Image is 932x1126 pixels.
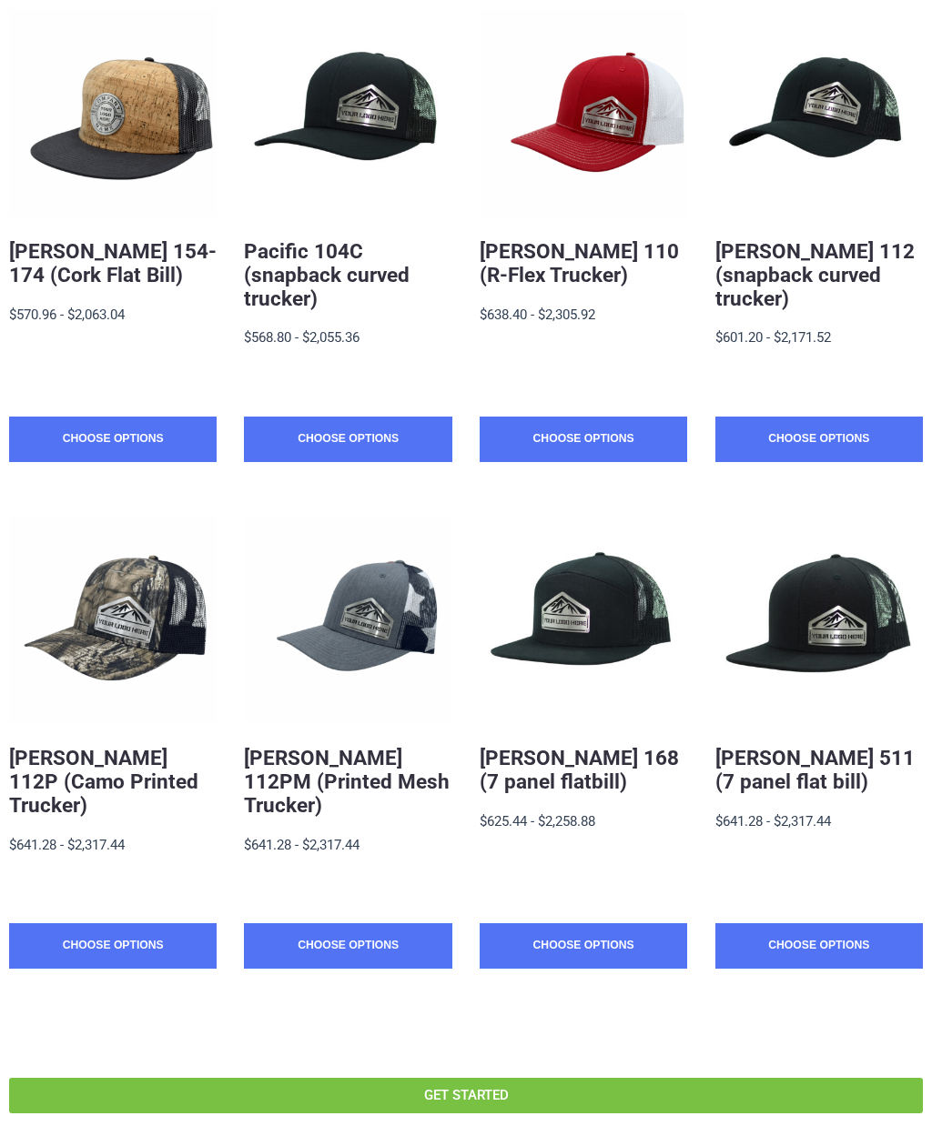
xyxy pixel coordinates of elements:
iframe: Chat Widget [841,1039,932,1126]
span: $601.20 - $2,171.52 [715,329,831,346]
a: [PERSON_NAME] 112PM (Printed Mesh Trucker) [244,746,450,817]
a: Choose Options [244,417,451,462]
a: Choose Options [715,923,923,969]
a: Choose Options [9,417,217,462]
span: $641.28 - $2,317.44 [9,837,125,853]
a: GET STARTED [9,1078,923,1113]
span: $570.96 - $2,063.04 [9,307,125,323]
a: [PERSON_NAME] 112 (snapback curved trucker) [715,239,915,310]
button: BadgeCaps - Richardson 168 [480,517,687,724]
a: Choose Options [715,417,923,462]
span: $641.28 - $2,317.44 [244,837,360,853]
button: BadgeCaps - Pacific 104C [244,9,451,216]
a: [PERSON_NAME] 511 (7 panel flat bill) [715,746,915,793]
span: $568.80 - $2,055.36 [244,329,360,346]
button: BadgeCaps - Richardson 511 [715,517,923,724]
span: $641.28 - $2,317.44 [715,813,831,829]
span: GET STARTED [424,1089,509,1102]
a: Choose Options [480,923,687,969]
a: Choose Options [480,417,687,462]
a: [PERSON_NAME] 112P (Camo Printed Trucker) [9,746,198,817]
a: [PERSON_NAME] 110 (R-Flex Trucker) [480,239,679,287]
a: [PERSON_NAME] 168 (7 panel flatbill) [480,746,679,793]
button: BadgeCaps - Richardson 112 [715,9,923,216]
span: $625.44 - $2,258.88 [480,813,595,829]
a: [PERSON_NAME] 154-174 (Cork Flat Bill) [9,239,217,287]
a: Pacific 104C (snapback curved trucker) [244,239,410,310]
a: Choose Options [244,923,451,969]
span: $638.40 - $2,305.92 [480,307,595,323]
a: Choose Options [9,923,217,969]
